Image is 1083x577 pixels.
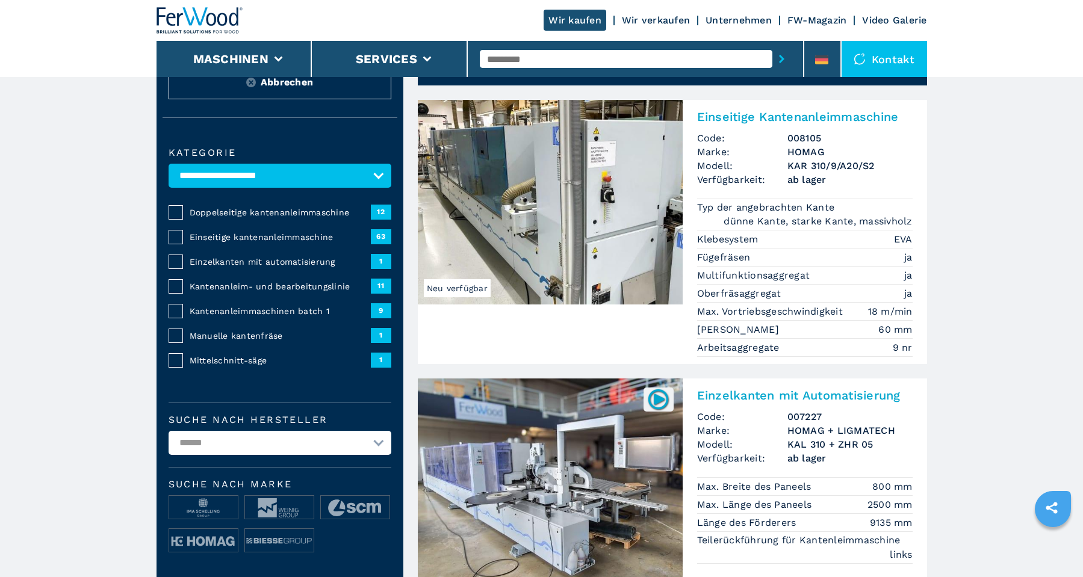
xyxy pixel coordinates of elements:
[169,529,238,553] img: image
[724,214,912,228] em: dünne Kante, starke Kante, massivholz
[418,100,927,364] a: Einseitige Kantenanleimmaschine HOMAG KAR 310/9/A20/S2Neu verfügbarEinseitige Kantenanleimmaschin...
[787,451,913,465] span: ab lager
[418,100,683,304] img: Einseitige Kantenanleimmaschine HOMAG KAR 310/9/A20/S2
[697,323,783,336] p: [PERSON_NAME]
[169,65,391,99] button: ResetAbbrechen
[787,424,913,437] h3: HOMAG + LIGMATECH
[245,496,314,520] img: image
[904,250,913,264] em: ja
[697,516,799,529] p: Länge des Förderers
[169,148,391,158] label: Kategorie
[893,341,913,354] em: 9 nr
[424,279,491,297] span: Neu verfügbar
[894,232,913,246] em: EVA
[169,480,391,489] span: Suche nach Marke
[371,229,391,244] span: 63
[356,52,417,66] button: Services
[867,498,913,511] em: 2500 mm
[787,437,913,451] h3: KAL 310 + ZHR 05
[787,173,913,187] span: ab lager
[1037,493,1067,523] a: sharethis
[697,131,787,145] span: Code:
[697,451,787,465] span: Verfügbarkeit:
[245,529,314,553] img: image
[622,14,690,26] a: Wir verkaufen
[697,251,754,264] p: Fügefräsen
[868,304,913,318] em: 18 m/min
[772,45,791,73] button: submit-button
[697,534,904,547] p: Teilerückführung für Kantenleimmaschine
[862,14,926,26] a: Video Galerie
[1032,523,1074,568] iframe: Chat
[697,480,815,493] p: Max. Breite des Paneels
[787,145,913,159] h3: HOMAG
[157,7,243,34] img: Ferwood
[261,75,313,89] span: Abbrechen
[697,410,787,424] span: Code:
[371,205,391,219] span: 12
[697,437,787,451] span: Modell:
[190,256,371,268] span: Einzelkanten mit automatisierung
[854,53,866,65] img: Kontakt
[697,233,762,246] p: Klebesystem
[371,254,391,268] span: 1
[190,354,371,366] span: Mittelschnitt-säge
[878,322,912,336] em: 60 mm
[190,305,371,317] span: Kantenanleimmaschinen batch 1
[321,496,389,520] img: image
[371,353,391,367] span: 1
[169,496,238,520] img: image
[697,388,913,403] h2: Einzelkanten mit Automatisierung
[190,231,371,243] span: Einseitige kantenanleimmaschine
[371,303,391,318] span: 9
[190,330,371,342] span: Manuelle kantenfräse
[787,14,847,26] a: FW-Magazin
[872,480,913,493] em: 800 mm
[787,131,913,145] h3: 008105
[697,424,787,437] span: Marke:
[697,201,838,214] p: Typ der angebrachten Kante
[697,269,813,282] p: Multifunktionsaggregat
[787,410,913,424] h3: 007227
[647,387,670,411] img: 007227
[697,341,783,354] p: Arbeitsaggregate
[697,498,815,511] p: Max. Länge des Paneels
[706,14,772,26] a: Unternehmen
[190,206,371,218] span: Doppelseitige kantenanleimmaschine
[169,415,391,425] label: Suche nach Hersteller
[787,159,913,173] h3: KAR 310/9/A20/S2
[870,516,913,529] em: 9135 mm
[371,279,391,293] span: 11
[544,10,606,31] a: Wir kaufen
[697,110,913,124] h2: Einseitige Kantenanleimmaschine
[904,268,913,282] em: ja
[890,548,912,561] em: links
[190,280,371,292] span: Kantenanleim- und bearbeitungslinie
[246,78,256,87] img: Reset
[697,159,787,173] span: Modell:
[371,328,391,342] span: 1
[193,52,268,66] button: Maschinen
[697,173,787,187] span: Verfügbarkeit:
[697,305,846,318] p: Max. Vortriebsgeschwindigkeit
[904,286,913,300] em: ja
[842,41,927,77] div: Kontakt
[697,287,784,300] p: Oberfräsaggregat
[697,145,787,159] span: Marke:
